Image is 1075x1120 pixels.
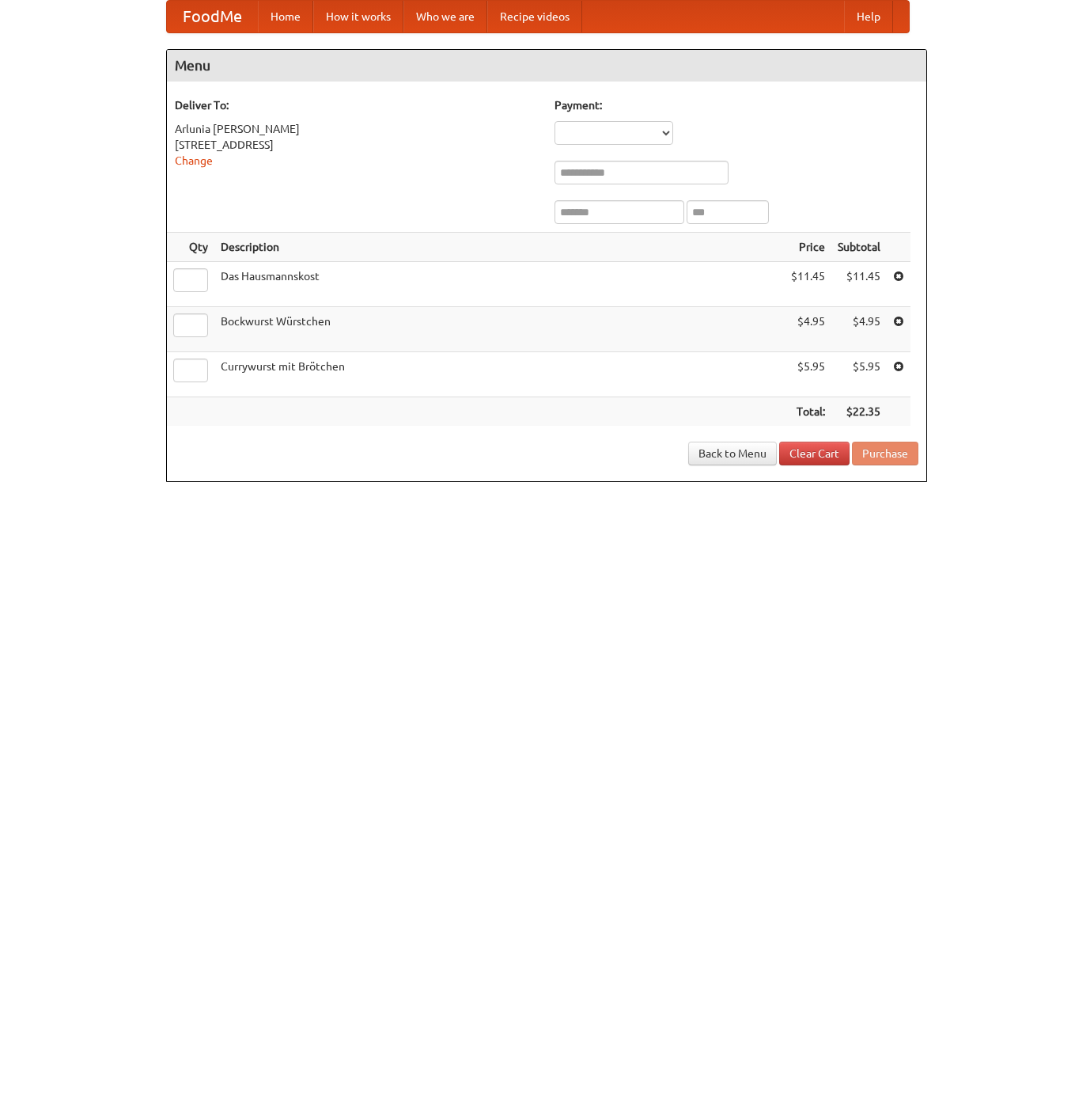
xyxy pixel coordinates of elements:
[403,1,487,32] a: Who we are
[852,442,918,465] button: Purchase
[785,307,831,352] td: $4.95
[785,262,831,307] td: $11.45
[313,1,403,32] a: How it works
[214,352,785,397] td: Currywurst mit Brötchen
[779,442,850,465] a: Clear Cart
[688,442,777,465] a: Back to Menu
[487,1,582,32] a: Recipe videos
[831,233,887,262] th: Subtotal
[175,97,539,113] h5: Deliver To:
[785,352,831,397] td: $5.95
[167,1,258,32] a: FoodMe
[258,1,313,32] a: Home
[785,397,831,427] th: Total:
[785,233,831,262] th: Price
[214,233,785,262] th: Description
[555,97,918,113] h5: Payment:
[831,307,887,352] td: $4.95
[844,1,893,32] a: Help
[175,137,539,153] div: [STREET_ADDRESS]
[214,262,785,307] td: Das Hausmannskost
[831,397,887,427] th: $22.35
[831,352,887,397] td: $5.95
[175,121,539,137] div: Arlunia [PERSON_NAME]
[167,233,214,262] th: Qty
[214,307,785,352] td: Bockwurst Würstchen
[167,50,926,82] h4: Menu
[175,154,213,167] a: Change
[831,262,887,307] td: $11.45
